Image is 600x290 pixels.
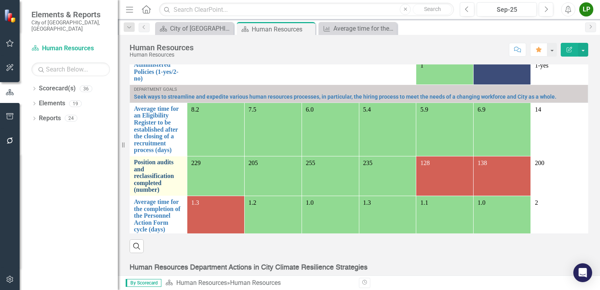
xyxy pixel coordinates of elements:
span: 6.0 [306,106,314,113]
strong: Human Resources Department Actions in City Climate Resilience Strategies [130,264,368,271]
span: 138 [477,160,487,166]
td: Double-Click to Edit Right Click for Context Menu [130,156,187,196]
div: Human Resources [230,279,281,286]
input: Search ClearPoint... [159,3,454,17]
td: Double-Click to Edit Right Click for Context Menu [130,103,187,156]
span: 1-yes [535,62,549,69]
button: Sep-25 [477,2,537,17]
a: City of [GEOGRAPHIC_DATA] [157,24,232,33]
div: 24 [65,115,77,122]
td: Double-Click to Edit Right Click for Context Menu [130,85,588,103]
a: Scorecard(s) [39,84,76,93]
a: Human Resources [176,279,227,286]
span: Search [424,6,441,12]
td: Double-Click to Edit [531,156,588,196]
button: LP [579,2,593,17]
span: 8.2 [191,106,199,113]
a: Elements [39,99,65,108]
span: 235 [363,160,373,166]
td: Double-Click to Edit Right Click for Context Menu [130,196,187,235]
div: Human Resources [130,52,194,58]
span: 255 [306,160,315,166]
div: Average time for the completion of the Personnel Action Form cycle (days) [333,24,395,33]
span: 6.9 [477,106,485,113]
a: Administered Policies (1-yes/2-no) [134,61,183,82]
span: 229 [191,160,201,166]
span: 1.3 [363,199,371,206]
span: 7.5 [249,106,256,113]
span: 14 [535,106,541,113]
span: 2 [535,199,538,206]
a: Seek ways to streamline and expedite various human resources processes, in particular, the hiring... [134,94,584,100]
div: City of [GEOGRAPHIC_DATA] [170,24,232,33]
span: 5.9 [420,106,428,113]
td: Double-Click to Edit [531,103,588,156]
span: 5.4 [363,106,371,113]
td: Double-Click to Edit Right Click for Context Menu [130,59,187,85]
a: Average time for the completion of the Personnel Action Form cycle (days) [134,198,183,233]
a: Reports [39,114,61,123]
span: 1 [420,62,423,69]
div: 19 [69,100,82,107]
div: Department Goals [134,87,584,92]
div: Human Resources [130,43,194,52]
span: 1.0 [477,199,485,206]
span: 1.2 [249,199,256,206]
span: 1.1 [420,199,428,206]
span: 1.0 [306,199,314,206]
span: Elements & Reports [31,10,110,19]
a: Average time for the completion of the Personnel Action Form cycle (days) [320,24,395,33]
td: Double-Click to Edit [531,196,588,235]
div: Open Intercom Messenger [573,263,592,282]
a: Human Resources [31,44,110,53]
span: By Scorecard [126,279,161,287]
img: ClearPoint Strategy [4,9,18,23]
input: Search Below... [31,62,110,76]
div: Sep-25 [479,5,534,15]
div: 36 [80,85,92,92]
button: Search [413,4,452,15]
div: Human Resources [252,24,313,34]
span: 205 [249,160,258,166]
a: Average time for an Eligibility Register to be established after the closing of a recruitment pro... [134,105,183,154]
span: 200 [535,160,544,166]
small: City of [GEOGRAPHIC_DATA], [GEOGRAPHIC_DATA] [31,19,110,32]
div: » [165,279,353,288]
a: Position audits and reclassification completed (number) [134,159,183,193]
span: 1.3 [191,199,199,206]
td: Double-Click to Edit [531,59,588,85]
span: 128 [420,160,430,166]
